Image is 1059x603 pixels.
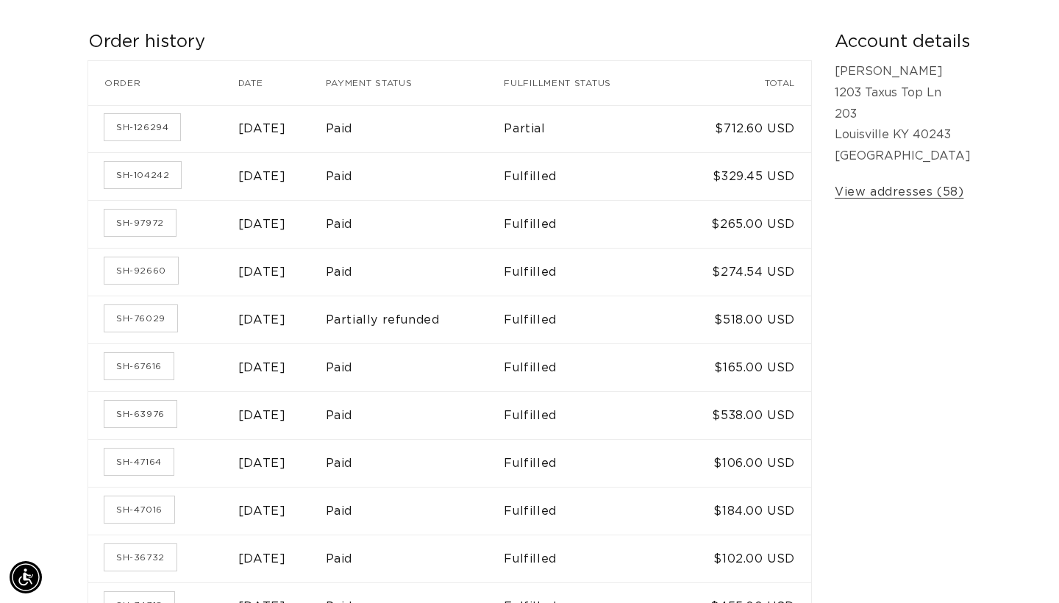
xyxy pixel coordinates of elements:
td: Fulfilled [504,343,673,391]
td: $165.00 USD [673,343,811,391]
td: Paid [326,487,504,535]
th: Fulfillment status [504,61,673,105]
td: $184.00 USD [673,487,811,535]
td: Fulfilled [504,535,673,582]
td: Paid [326,391,504,439]
td: $274.54 USD [673,248,811,296]
a: Order number SH-47016 [104,496,174,523]
time: [DATE] [238,362,286,374]
th: Payment status [326,61,504,105]
td: $265.00 USD [673,200,811,248]
td: Paid [326,105,504,153]
td: $106.00 USD [673,439,811,487]
a: Order number SH-47164 [104,449,174,475]
td: Paid [326,343,504,391]
div: Accessibility Menu [10,561,42,593]
iframe: Chat Widget [985,532,1059,603]
time: [DATE] [238,314,286,326]
p: [PERSON_NAME] 1203 Taxus Top Ln 203 Louisville KY 40243 [GEOGRAPHIC_DATA] [835,61,971,167]
td: Fulfilled [504,439,673,487]
td: Partial [504,105,673,153]
td: $518.00 USD [673,296,811,343]
time: [DATE] [238,266,286,278]
time: [DATE] [238,553,286,565]
td: Paid [326,248,504,296]
td: Partially refunded [326,296,504,343]
a: Order number SH-104242 [104,162,181,188]
time: [DATE] [238,457,286,469]
time: [DATE] [238,123,286,135]
th: Date [238,61,326,105]
td: Paid [326,535,504,582]
td: Fulfilled [504,152,673,200]
time: [DATE] [238,505,286,517]
th: Total [673,61,811,105]
td: $329.45 USD [673,152,811,200]
td: Paid [326,200,504,248]
td: Paid [326,152,504,200]
a: Order number SH-36732 [104,544,176,571]
a: Order number SH-92660 [104,257,178,284]
a: View addresses (58) [835,182,963,203]
h2: Order history [88,31,811,54]
td: Fulfilled [504,391,673,439]
td: $712.60 USD [673,105,811,153]
td: Fulfilled [504,248,673,296]
td: Fulfilled [504,487,673,535]
td: $538.00 USD [673,391,811,439]
td: Paid [326,439,504,487]
a: Order number SH-63976 [104,401,176,427]
time: [DATE] [238,218,286,230]
a: Order number SH-97972 [104,210,176,236]
a: Order number SH-76029 [104,305,177,332]
time: [DATE] [238,410,286,421]
time: [DATE] [238,171,286,182]
td: $102.00 USD [673,535,811,582]
th: Order [88,61,238,105]
td: Fulfilled [504,296,673,343]
a: Order number SH-67616 [104,353,174,379]
td: Fulfilled [504,200,673,248]
h2: Account details [835,31,971,54]
a: Order number SH-126294 [104,114,180,140]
